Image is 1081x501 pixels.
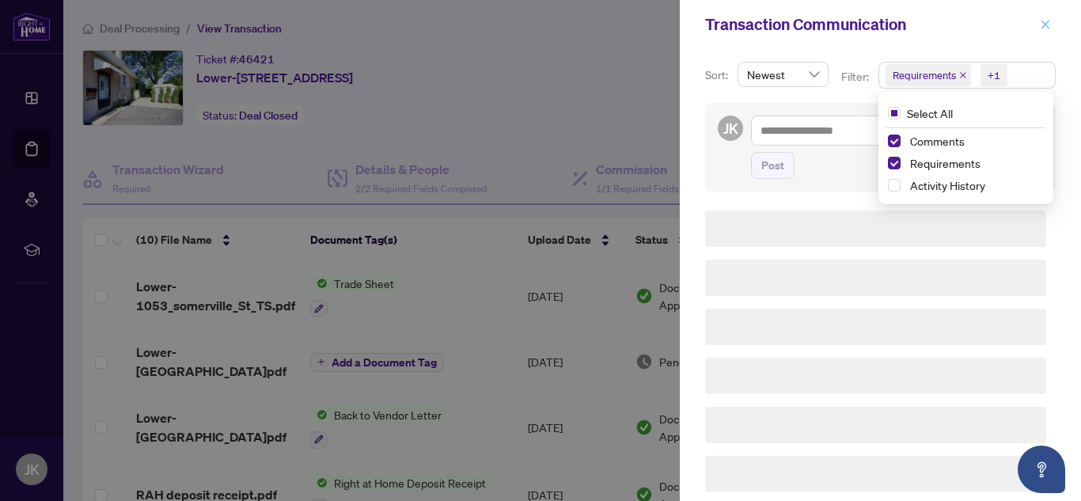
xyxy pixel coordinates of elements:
div: +1 [988,67,1000,83]
span: Requirements [910,156,980,170]
span: close [959,71,967,79]
span: Select Comments [888,135,901,147]
span: Comments [910,134,965,148]
button: Post [751,152,795,179]
div: Transaction Communication [705,13,1035,36]
button: Open asap [1018,446,1065,493]
span: Activity History [904,176,1044,195]
span: Select Activity History [888,179,901,192]
span: JK [723,117,738,139]
span: Requirements [886,64,971,86]
span: Activity History [910,178,985,192]
span: Newest [747,63,819,86]
span: Comments [904,131,1044,150]
span: Requirements [893,67,956,83]
span: Select All [901,104,959,122]
p: Sort: [705,66,731,84]
p: Filter: [841,68,871,85]
span: Requirements [904,154,1044,173]
span: close [1040,19,1051,30]
span: Select Requirements [888,157,901,169]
